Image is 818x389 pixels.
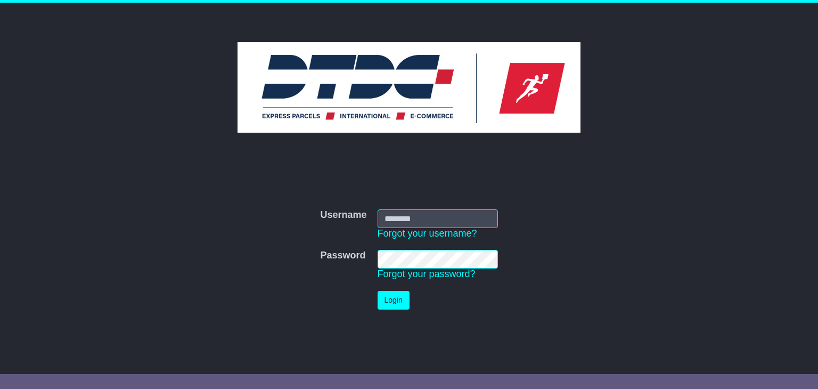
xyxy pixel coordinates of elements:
[320,250,365,262] label: Password
[378,269,476,279] a: Forgot your password?
[320,209,366,221] label: Username
[378,291,410,310] button: Login
[378,228,477,239] a: Forgot your username?
[238,42,580,133] img: DTDC Australia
